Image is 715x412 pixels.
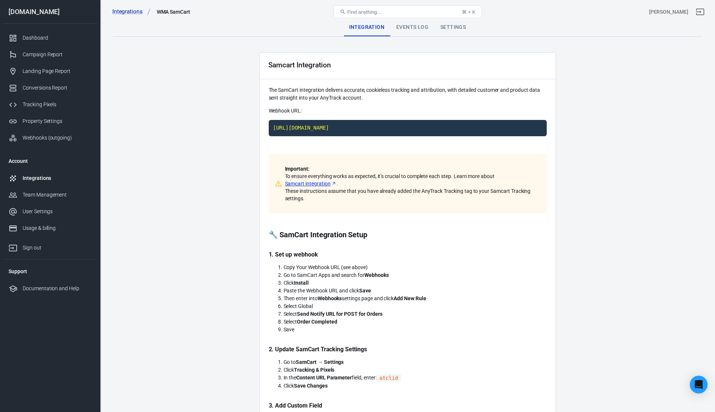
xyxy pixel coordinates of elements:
[157,8,190,16] div: WMA SamCart
[23,84,92,92] div: Conversions Report
[269,107,547,115] p: Webhook URL:
[294,383,327,389] strong: Save Changes
[284,287,547,295] li: Paste the Webhook URL and click
[3,152,97,170] li: Account
[297,311,382,317] strong: Send Notify URL for POST for Orders
[284,358,547,366] li: Go to
[284,302,547,310] li: Select Global
[112,8,151,16] a: Integrations
[268,61,331,69] div: Samcart Integration
[3,96,97,113] a: Tracking Pixels
[284,295,547,302] li: Then enter into settings page and click
[690,376,708,393] div: Open Intercom Messenger
[3,130,97,146] a: Webhooks (outgoing)
[269,251,547,258] p: 1. Set up webhook
[269,345,547,353] p: 2. Update SamCart Tracking Settings
[334,6,482,18] button: Find anything...⌘ + K
[284,318,547,326] li: Select
[3,220,97,237] a: Usage & billing
[284,382,547,390] li: Click
[269,231,547,239] p: 🔧 SamCart Integration Setup
[3,203,97,220] a: User Settings
[318,295,342,301] strong: Webhooks
[284,374,547,382] li: In the field, enter:
[285,166,310,172] strong: Important:
[269,120,547,136] code: Click to copy
[359,288,371,294] strong: Save
[23,285,92,292] div: Documentation and Help
[294,280,309,286] strong: Install
[23,174,92,182] div: Integrations
[23,208,92,215] div: User Settings
[284,310,547,318] li: Select
[284,271,547,279] li: Go to SamCart Apps and search for
[23,117,92,125] div: Property Settings
[284,279,547,287] li: Click
[269,86,547,102] p: The SamCart integration delivers accurate, cookieless tracking and attribution, with detailed cus...
[3,237,97,256] a: Sign out
[3,187,97,203] a: Team Management
[343,19,390,36] div: Integration
[394,295,426,301] strong: Add New Rule
[364,272,389,278] strong: Webhooks
[284,366,547,374] li: Click
[269,402,547,409] p: 3. Add Custom Field
[296,375,352,381] strong: Content URL Parameter
[285,165,538,202] p: To ensure everything works as expected, it’s crucial to complete each step. Learn more about . Th...
[462,9,476,15] div: ⌘ + K
[347,9,381,15] span: Find anything...
[23,101,92,108] div: Tracking Pixels
[23,244,92,252] div: Sign out
[296,359,344,365] strong: SamCart → Settings
[3,113,97,130] a: Property Settings
[23,67,92,75] div: Landing Page Report
[284,264,547,271] li: Copy Your Webhook URL (see above)
[3,262,97,280] li: Support
[285,180,337,187] a: Samcart integration
[3,30,97,46] a: Dashboard
[3,80,97,96] a: Conversions Report
[390,19,434,36] div: Events Log
[691,3,709,21] a: Sign out
[434,19,472,36] div: Settings
[377,374,401,382] code: Click to copy
[297,319,337,325] strong: Order Completed
[649,8,688,16] div: Account id: CdSpVoDX
[3,63,97,80] a: Landing Page Report
[3,9,97,15] div: [DOMAIN_NAME]
[23,134,92,142] div: Webhooks (outgoing)
[23,34,92,42] div: Dashboard
[23,51,92,58] div: Campaign Report
[3,170,97,187] a: Integrations
[23,224,92,232] div: Usage & billing
[23,191,92,199] div: Team Management
[294,367,334,373] strong: Tracking & Pixels
[284,326,547,334] li: Save
[3,46,97,63] a: Campaign Report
